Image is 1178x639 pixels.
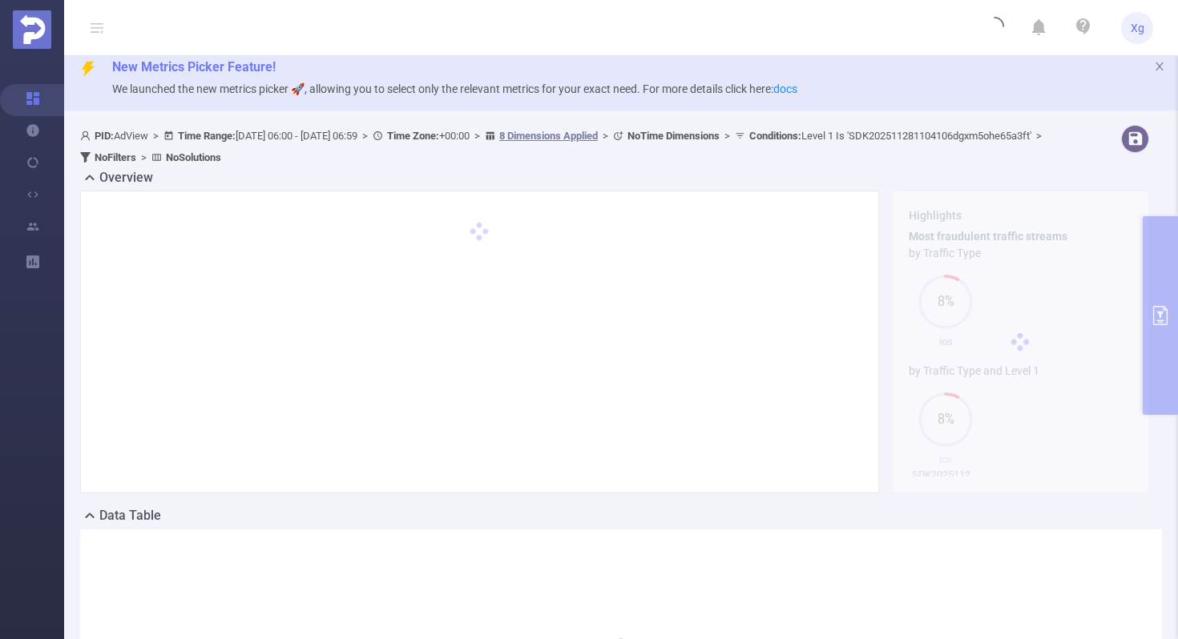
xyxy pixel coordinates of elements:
[749,130,1031,142] span: Level 1 Is 'SDK202511281104106dgxm5ohe65a3ft'
[112,82,797,95] span: We launched the new metrics picker 🚀, allowing you to select only the relevant metrics for your e...
[80,131,95,141] i: icon: user
[178,130,236,142] b: Time Range:
[95,151,136,163] b: No Filters
[1154,58,1165,75] button: icon: close
[99,506,161,525] h2: Data Table
[357,130,373,142] span: >
[598,130,613,142] span: >
[1031,130,1047,142] span: >
[627,130,720,142] b: No Time Dimensions
[112,59,276,74] span: New Metrics Picker Feature!
[499,130,598,142] u: 8 Dimensions Applied
[80,61,96,77] i: icon: thunderbolt
[720,130,735,142] span: >
[99,168,153,187] h2: Overview
[749,130,801,142] b: Conditions :
[1131,12,1144,44] span: Xg
[13,10,51,49] img: Protected Media
[773,82,797,95] a: docs
[166,151,221,163] b: No Solutions
[387,130,439,142] b: Time Zone:
[148,130,163,142] span: >
[470,130,485,142] span: >
[136,151,151,163] span: >
[80,130,1047,163] span: AdView [DATE] 06:00 - [DATE] 06:59 +00:00
[1154,61,1165,72] i: icon: close
[985,17,1004,39] i: icon: loading
[95,130,114,142] b: PID:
